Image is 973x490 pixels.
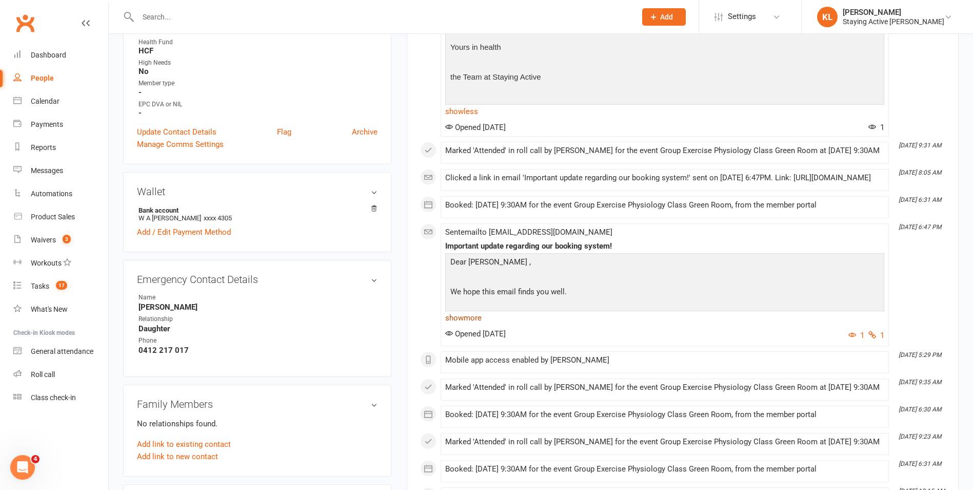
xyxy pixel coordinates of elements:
[204,214,232,222] span: xxxx 4305
[13,182,108,205] a: Automations
[13,205,108,229] a: Product Sales
[138,88,378,97] strong: -
[445,356,884,365] div: Mobile app access enabled by [PERSON_NAME]
[448,71,882,86] p: the Team at Staying Active
[138,346,378,355] strong: 0412 217 017
[138,79,378,88] div: Member type
[138,303,378,312] strong: [PERSON_NAME]
[31,51,66,59] div: Dashboard
[899,460,941,467] i: [DATE] 6:31 AM
[135,10,629,24] input: Search...
[445,104,884,119] a: show less
[13,298,108,321] a: What's New
[445,174,884,182] div: Clicked a link in email 'Important update regarding our booking system!' sent on [DATE] 6:47PM. L...
[868,329,884,342] button: 1
[138,108,378,118] strong: -
[13,67,108,90] a: People
[138,314,223,324] div: Relationship
[445,242,884,251] div: Important update regarding our booking system!
[13,363,108,386] a: Roll call
[137,205,378,223] li: W A [PERSON_NAME]
[137,274,378,285] h3: Emergency Contact Details
[817,7,838,27] div: KL
[63,235,71,243] span: 3
[31,190,72,198] div: Automations
[31,259,62,267] div: Workouts
[137,138,224,150] a: Manage Comms Settings
[13,159,108,182] a: Messages
[31,305,68,313] div: What's New
[445,201,884,210] div: Booked: [DATE] 9:30AM for the event Group Exercise Physiology Class Green Room, from the member p...
[899,142,941,149] i: [DATE] 9:31 AM
[899,223,941,231] i: [DATE] 6:47 PM
[899,351,941,359] i: [DATE] 5:29 PM
[137,418,378,430] p: No relationships found.
[31,236,56,244] div: Waivers
[13,90,108,113] a: Calendar
[13,136,108,159] a: Reports
[31,74,54,82] div: People
[138,100,378,109] div: EPC DVA or NIL
[137,438,231,450] a: Add link to existing contact
[899,379,941,386] i: [DATE] 9:35 AM
[445,438,884,446] div: Marked 'Attended' in roll call by [PERSON_NAME] for the event Group Exercise Physiology Class Gre...
[31,282,49,290] div: Tasks
[138,324,378,333] strong: Daughter
[848,329,864,342] button: 1
[31,347,93,355] div: General attendance
[899,169,941,176] i: [DATE] 8:05 AM
[13,113,108,136] a: Payments
[13,44,108,67] a: Dashboard
[899,196,941,203] i: [DATE] 6:31 AM
[137,450,218,463] a: Add link to new contact
[642,8,686,26] button: Add
[843,17,944,26] div: Staying Active [PERSON_NAME]
[138,58,378,68] div: High Needs
[31,120,63,128] div: Payments
[445,329,506,338] span: Opened [DATE]
[138,67,378,76] strong: No
[445,465,884,474] div: Booked: [DATE] 9:30AM for the event Group Exercise Physiology Class Green Room, from the member p...
[899,433,941,440] i: [DATE] 9:23 AM
[56,281,67,290] span: 17
[13,340,108,363] a: General attendance kiosk mode
[138,46,378,55] strong: HCF
[728,5,756,28] span: Settings
[445,228,612,237] span: Sent email to [EMAIL_ADDRESS][DOMAIN_NAME]
[10,455,35,480] iframe: Intercom live chat
[137,126,216,138] a: Update Contact Details
[138,293,223,303] div: Name
[31,370,55,379] div: Roll call
[277,126,291,138] a: Flag
[352,126,378,138] a: Archive
[31,393,76,402] div: Class check-in
[137,226,231,238] a: Add / Edit Payment Method
[138,37,378,47] div: Health Fund
[445,410,884,419] div: Booked: [DATE] 9:30AM for the event Group Exercise Physiology Class Green Room, from the member p...
[31,213,75,221] div: Product Sales
[445,383,884,392] div: Marked 'Attended' in roll call by [PERSON_NAME] for the event Group Exercise Physiology Class Gre...
[31,455,39,463] span: 4
[13,252,108,275] a: Workouts
[445,146,884,155] div: Marked 'Attended' in roll call by [PERSON_NAME] for the event Group Exercise Physiology Class Gre...
[660,13,673,21] span: Add
[12,10,38,36] a: Clubworx
[138,336,223,346] div: Phone
[445,311,884,325] a: show more
[31,97,59,105] div: Calendar
[868,123,884,132] span: 1
[13,386,108,409] a: Class kiosk mode
[445,123,506,132] span: Opened [DATE]
[448,41,882,56] p: Yours in health
[13,275,108,298] a: Tasks 17
[899,406,941,413] i: [DATE] 6:30 AM
[448,286,882,300] p: We hope this email finds you well.
[137,399,378,410] h3: Family Members
[137,186,378,197] h3: Wallet
[138,206,372,214] strong: Bank account
[843,8,944,17] div: [PERSON_NAME]
[448,256,882,271] p: Dear [PERSON_NAME] ,
[31,143,56,152] div: Reports
[31,166,63,175] div: Messages
[13,229,108,252] a: Waivers 3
